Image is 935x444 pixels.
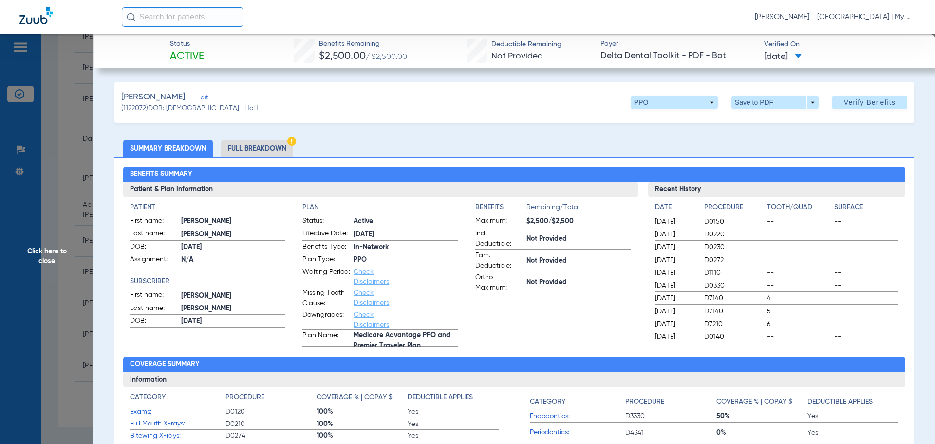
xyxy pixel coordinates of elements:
span: -- [834,255,898,265]
span: Effective Date: [302,229,350,240]
span: Not Provided [526,256,631,266]
span: Plan Name: [302,330,350,346]
span: [DATE] [655,332,696,342]
span: First name: [130,290,178,302]
h4: Deductible Applies [408,392,473,403]
span: [DATE] [764,51,802,63]
span: D0150 [704,217,764,227]
span: / $2,500.00 [366,53,407,61]
h4: Patient [130,202,286,212]
app-breakdown-title: Tooth/Quad [767,202,831,216]
span: Not Provided [526,234,631,244]
h2: Coverage Summary [123,357,906,372]
button: PPO [631,96,718,109]
a: Check Disclaimers [354,311,389,328]
a: Check Disclaimers [354,290,389,306]
span: 6 [767,319,831,329]
span: -- [767,217,831,227]
span: 0% [716,428,807,438]
span: -- [767,255,831,265]
span: Ortho Maximum: [475,272,523,293]
span: Fam. Deductible: [475,251,523,271]
span: N/A [181,255,286,265]
app-breakdown-title: Procedure [625,392,716,410]
span: D4341 [625,428,716,438]
app-breakdown-title: Deductible Applies [807,392,898,410]
span: Status [170,39,204,49]
span: [DATE] [655,268,696,278]
span: [PERSON_NAME] [121,91,185,103]
span: Active [354,216,458,227]
span: -- [767,230,831,239]
span: [PERSON_NAME] [181,304,286,314]
h4: Subscriber [130,276,286,287]
span: [PERSON_NAME] [181,216,286,227]
span: Edit [197,94,206,103]
span: [PERSON_NAME] [181,230,286,240]
span: Payer [600,39,756,49]
li: Summary Breakdown [123,140,213,157]
span: -- [834,242,898,252]
app-breakdown-title: Deductible Applies [408,392,499,406]
span: -- [767,268,831,278]
button: Verify Benefits [832,96,907,109]
span: D0272 [704,255,764,265]
h3: Patient & Plan Information [123,182,638,197]
span: Maximum: [475,216,523,228]
img: Zuub Logo [19,7,53,24]
h4: Surface [834,202,898,212]
span: D7140 [704,307,764,316]
span: [DATE] [655,217,696,227]
span: 100% [317,407,408,417]
span: Plan Type: [302,254,350,266]
span: Medicare Advantage PPO and Premier Traveler Plan [354,336,458,346]
span: Downgrades: [302,310,350,329]
span: $2,500/$2,500 [526,216,631,227]
span: 5 [767,307,831,316]
app-breakdown-title: Procedure [704,202,764,216]
span: Not Provided [491,52,543,60]
span: Yes [807,411,898,421]
span: [DATE] [655,307,696,316]
h4: Benefits [475,202,526,212]
span: Ind. Deductible: [475,229,523,249]
span: Last name: [130,229,178,240]
span: Yes [408,431,499,441]
span: Missing Tooth Clause: [302,288,350,309]
span: -- [834,293,898,303]
span: D0330 [704,281,764,290]
span: Delta Dental Toolkit - PDF - Bot [600,50,756,62]
span: 100% [317,419,408,429]
span: [DATE] [655,255,696,265]
span: Deductible Remaining [491,39,561,50]
img: Hazard [287,137,296,146]
span: [DATE] [181,316,286,327]
span: (1122072) DOB: [DEMOGRAPHIC_DATA] - HoH [121,103,258,114]
span: Endodontics: [530,411,625,422]
span: [DATE] [655,319,696,329]
span: Full Mouth X-rays: [130,419,225,429]
span: Yes [408,407,499,417]
span: Active [170,50,204,63]
span: 50% [716,411,807,421]
span: Status: [302,216,350,228]
h3: Information [123,372,906,387]
span: Verify Benefits [844,98,896,106]
span: [DATE] [655,230,696,239]
span: D0230 [704,242,764,252]
li: Full Breakdown [221,140,293,157]
span: [PERSON_NAME] [181,291,286,301]
h4: Category [530,397,565,407]
h4: Procedure [704,202,764,212]
h3: Recent History [648,182,906,197]
button: Save to PDF [731,96,819,109]
span: Remaining/Total [526,202,631,216]
span: -- [767,332,831,342]
span: -- [834,217,898,227]
span: D1110 [704,268,764,278]
span: [DATE] [181,242,286,252]
span: -- [834,268,898,278]
span: Yes [408,419,499,429]
app-breakdown-title: Date [655,202,696,216]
